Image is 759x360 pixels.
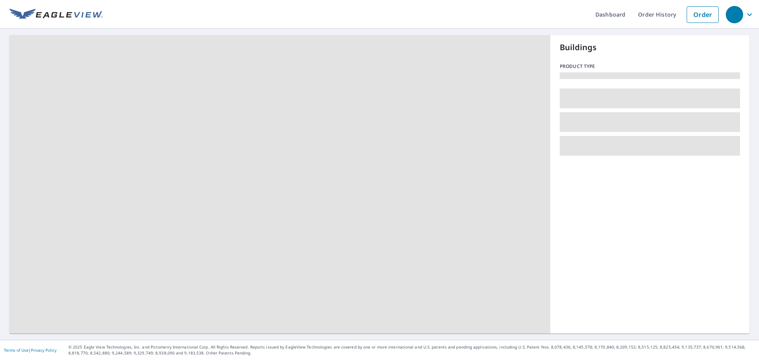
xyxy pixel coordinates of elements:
p: © 2025 Eagle View Technologies, Inc. and Pictometry International Corp. All Rights Reserved. Repo... [68,344,755,356]
a: Privacy Policy [31,347,57,353]
p: | [4,348,57,352]
p: Product type [560,63,740,70]
img: EV Logo [9,9,103,21]
a: Terms of Use [4,347,28,353]
a: Order [687,6,719,23]
p: Buildings [560,41,740,53]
